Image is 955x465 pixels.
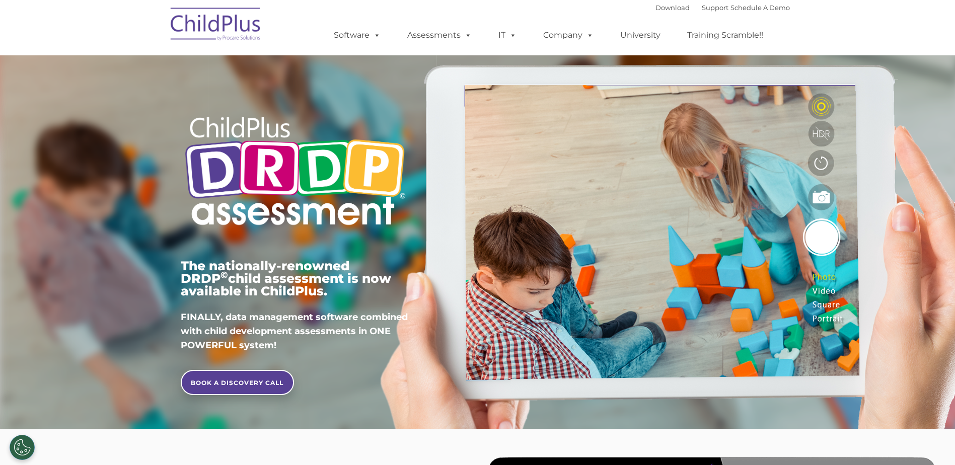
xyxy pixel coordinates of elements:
a: Company [533,25,604,45]
font: | [655,4,790,12]
img: ChildPlus by Procare Solutions [166,1,266,51]
a: University [610,25,671,45]
a: Support [702,4,728,12]
a: Schedule A Demo [730,4,790,12]
button: Cookies Settings [10,435,35,460]
a: Assessments [397,25,482,45]
img: Copyright - DRDP Logo Light [181,103,409,242]
a: IT [488,25,527,45]
a: Download [655,4,690,12]
a: Training Scramble!! [677,25,773,45]
span: The nationally-renowned DRDP child assessment is now available in ChildPlus. [181,258,391,298]
sup: © [221,269,228,281]
span: FINALLY, data management software combined with child development assessments in ONE POWERFUL sys... [181,312,408,351]
a: Software [324,25,391,45]
a: BOOK A DISCOVERY CALL [181,370,294,395]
